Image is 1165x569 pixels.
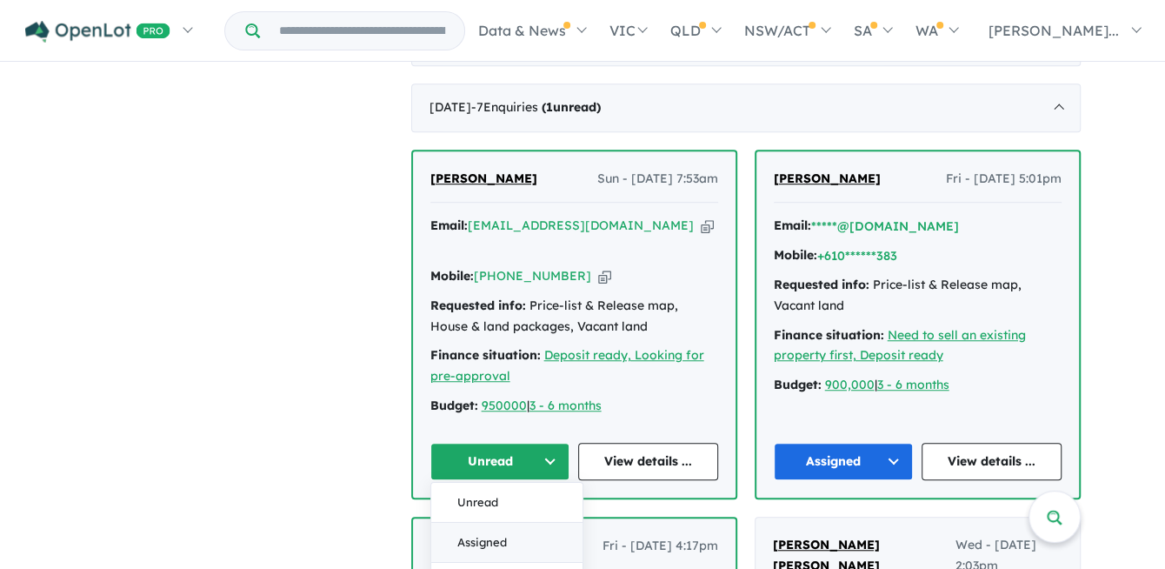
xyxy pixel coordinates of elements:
a: [EMAIL_ADDRESS][DOMAIN_NAME] [468,218,694,233]
button: Unread [430,443,570,480]
button: Copy [701,217,714,235]
button: Copy [598,267,611,285]
strong: Finance situation: [774,327,884,343]
span: Fri - [DATE] 5:01pm [946,169,1062,190]
div: Price-list & Release map, Vacant land [774,275,1062,317]
div: | [774,375,1062,396]
span: 1 [546,99,553,115]
span: - 7 Enquir ies [471,99,601,115]
a: 3 - 6 months [529,398,602,413]
div: | [430,396,718,417]
strong: Requested info: [430,298,526,313]
a: Deposit ready, Looking for pre-approval [430,347,704,384]
span: [PERSON_NAME] [430,171,537,186]
a: Need to sell an existing property first, Deposit ready [774,327,1026,364]
a: 900,000 [825,377,875,392]
span: Fri - [DATE] 4:17pm [602,536,718,557]
a: View details ... [578,443,718,480]
span: [PERSON_NAME] [774,171,881,186]
button: Assigned [431,522,582,562]
a: [PHONE_NUMBER] [474,268,591,284]
strong: Requested info: [774,277,869,292]
strong: Budget: [774,377,822,392]
img: Openlot PRO Logo White [25,21,170,43]
div: Price-list & Release map, House & land packages, Vacant land [430,296,718,338]
a: [PERSON_NAME] [430,169,537,190]
strong: ( unread) [542,99,601,115]
a: View details ... [922,443,1062,480]
strong: Mobile: [430,268,474,284]
span: [PERSON_NAME]... [989,22,1119,39]
input: Try estate name, suburb, builder or developer [263,12,461,50]
strong: Mobile: [774,247,817,263]
a: 950000 [482,398,527,413]
strong: Email: [430,218,468,233]
strong: Finance situation: [430,347,541,363]
div: [DATE] [411,84,1081,132]
span: Sun - [DATE] 7:53am [597,169,718,190]
strong: Email: [774,218,811,233]
strong: Budget: [430,398,478,413]
a: [PERSON_NAME] [774,169,881,190]
a: 3 - 6 months [877,377,949,392]
button: Assigned [774,443,914,480]
button: Unread [431,482,582,522]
